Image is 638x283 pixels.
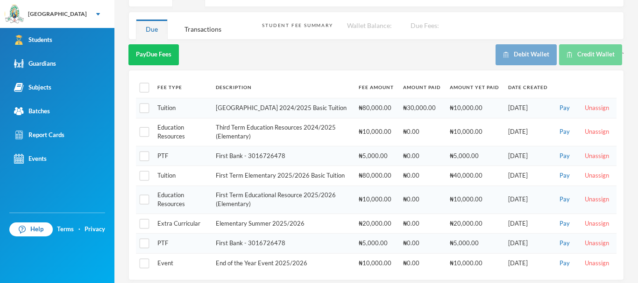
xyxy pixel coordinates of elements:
td: ₦10,000.00 [445,253,503,273]
td: Education Resources [153,186,211,214]
td: [DATE] [503,166,552,186]
div: · [78,225,80,234]
td: ₦20,000.00 [445,214,503,234]
button: Unassign [582,238,612,248]
td: [DATE] [503,253,552,273]
td: Tuition [153,98,211,118]
div: Students [14,35,52,45]
td: Extra Curricular [153,214,211,234]
button: Pay [557,238,573,248]
button: Pay [557,127,573,137]
a: Terms [57,225,74,234]
td: First Bank - 3016726478 [211,146,354,166]
td: ₦5,000.00 [445,234,503,254]
td: ₦0.00 [398,118,445,146]
div: Report Cards [14,130,64,140]
td: ₦0.00 [398,186,445,214]
button: Credit Wallet [559,44,622,65]
div: [GEOGRAPHIC_DATA] [28,10,87,18]
td: Elementary Summer 2025/2026 [211,214,354,234]
div: Transactions [175,19,231,39]
td: ₦5,000.00 [354,146,398,166]
td: ₦5,000.00 [354,234,398,254]
button: Unassign [582,127,612,137]
td: ₦0.00 [398,214,445,234]
button: Unassign [582,103,612,113]
button: Pay [557,194,573,205]
td: First Term Educational Resource 2025/2026 (Elementary) [211,186,354,214]
div: Subjects [14,83,51,92]
th: Amount Yet Paid [445,77,503,98]
button: PayDue Fees [128,44,179,65]
th: Amount Paid [398,77,445,98]
th: Fee Amount [354,77,398,98]
td: [DATE] [503,234,552,254]
button: Unassign [582,219,612,229]
td: ₦10,000.00 [445,186,503,214]
td: ₦0.00 [398,234,445,254]
a: Privacy [85,225,105,234]
td: First Term Elementary 2025/2026 Basic Tuition [211,166,354,186]
td: ₦0.00 [398,166,445,186]
td: Event [153,253,211,273]
th: Fee Type [153,77,211,98]
div: Batches [14,106,50,116]
span: Due Fees: [411,21,439,29]
th: Description [211,77,354,98]
a: Help [9,222,53,236]
img: logo [5,5,24,24]
span: Wallet Balance: [347,21,392,29]
button: Pay [557,171,573,181]
button: Pay [557,258,573,269]
td: ₦20,000.00 [354,214,398,234]
div: Events [14,154,47,164]
td: ₦10,000.00 [445,118,503,146]
td: [DATE] [503,214,552,234]
td: ₦5,000.00 [445,146,503,166]
button: Unassign [582,171,612,181]
button: Unassign [582,151,612,161]
td: ₦10,000.00 [354,186,398,214]
div: Guardians [14,59,56,69]
button: Pay [557,151,573,161]
td: PTF [153,146,211,166]
td: ₦10,000.00 [445,98,503,118]
td: [DATE] [503,98,552,118]
td: ₦30,000.00 [398,98,445,118]
td: ₦10,000.00 [354,253,398,273]
td: [GEOGRAPHIC_DATA] 2024/2025 Basic Tuition [211,98,354,118]
td: First Bank - 3016726478 [211,234,354,254]
td: ₦10,000.00 [354,118,398,146]
td: ₦40,000.00 [445,166,503,186]
td: [DATE] [503,186,552,214]
td: End of the Year Event 2025/2026 [211,253,354,273]
th: Date Created [503,77,552,98]
td: [DATE] [503,146,552,166]
button: Pay [557,219,573,229]
td: Tuition [153,166,211,186]
div: ` [496,44,624,65]
td: Third Term Education Resources 2024/2025 (Elementary) [211,118,354,146]
button: Unassign [582,194,612,205]
button: Pay [557,103,573,113]
td: ₦80,000.00 [354,98,398,118]
td: PTF [153,234,211,254]
td: [DATE] [503,118,552,146]
td: ₦0.00 [398,253,445,273]
td: ₦80,000.00 [354,166,398,186]
button: Debit Wallet [496,44,557,65]
div: Student Fee Summary [262,22,333,29]
div: Due [136,19,168,39]
td: ₦0.00 [398,146,445,166]
td: Education Resources [153,118,211,146]
button: Unassign [582,258,612,269]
